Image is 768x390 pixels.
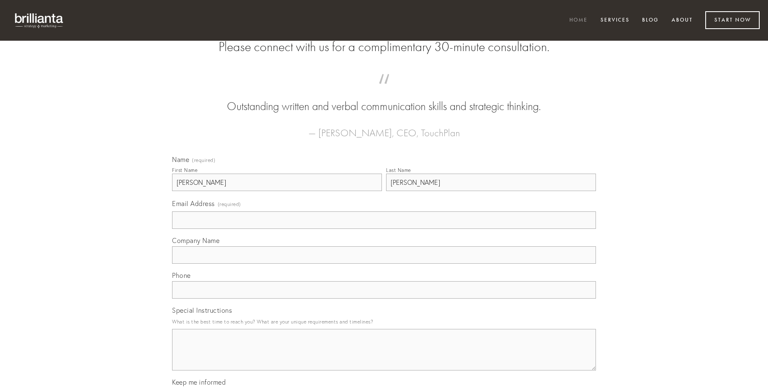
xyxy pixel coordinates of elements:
[172,306,232,314] span: Special Instructions
[172,236,219,245] span: Company Name
[637,14,664,27] a: Blog
[172,39,596,55] h2: Please connect with us for a complimentary 30-minute consultation.
[595,14,635,27] a: Services
[172,271,191,280] span: Phone
[564,14,593,27] a: Home
[172,167,197,173] div: First Name
[386,167,411,173] div: Last Name
[172,316,596,327] p: What is the best time to reach you? What are your unique requirements and timelines?
[8,8,71,32] img: brillianta - research, strategy, marketing
[185,82,583,98] span: “
[172,199,215,208] span: Email Address
[185,115,583,141] figcaption: — [PERSON_NAME], CEO, TouchPlan
[172,378,226,386] span: Keep me informed
[192,158,215,163] span: (required)
[185,82,583,115] blockquote: Outstanding written and verbal communication skills and strategic thinking.
[218,199,241,210] span: (required)
[172,155,189,164] span: Name
[705,11,760,29] a: Start Now
[666,14,698,27] a: About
